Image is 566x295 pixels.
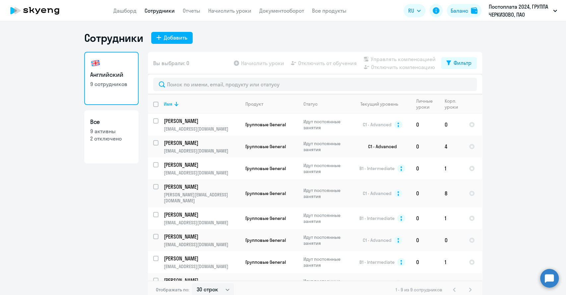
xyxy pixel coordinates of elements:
h1: Сотрудники [84,31,143,45]
span: Групповые General [245,215,286,221]
div: Имя [164,101,172,107]
span: 1 - 9 из 9 сотрудников [396,287,442,293]
p: [PERSON_NAME] [164,117,239,125]
div: Продукт [245,101,263,107]
div: Корп. уроки [445,98,463,110]
button: Постоплата 2024, ГРУППА ЧЕРКИЗОВО, ПАО [485,3,560,19]
span: B1 - Intermediate [359,259,395,265]
span: B1 - Intermediate [359,165,395,171]
a: [PERSON_NAME] [164,183,240,190]
p: [PERSON_NAME] [164,233,239,240]
span: Групповые General [245,237,286,243]
p: Идут постоянные занятия [303,187,349,199]
td: 4 [439,273,464,295]
span: Групповые General [245,190,286,196]
div: Продукт [245,101,298,107]
td: 0 [439,114,464,136]
button: RU [404,4,425,17]
a: Документооборот [259,7,304,14]
p: [PERSON_NAME] [164,161,239,168]
a: [PERSON_NAME] [164,161,240,168]
p: Идут постоянные занятия [303,256,349,268]
span: Групповые General [245,259,286,265]
span: Вы выбрали: 0 [153,59,189,67]
p: [PERSON_NAME] [164,139,239,147]
p: [PERSON_NAME] [164,255,239,262]
p: [EMAIL_ADDRESS][DOMAIN_NAME] [164,148,240,154]
div: Статус [303,101,318,107]
a: [PERSON_NAME] [164,255,240,262]
td: 4 [439,136,464,157]
td: 1 [439,157,464,179]
a: Сотрудники [145,7,175,14]
span: Групповые General [245,165,286,171]
p: 2 отключено [90,135,133,142]
div: Имя [164,101,240,107]
input: Поиск по имени, email, продукту или статусу [153,78,477,91]
div: Добавить [164,34,187,42]
p: 9 сотрудников [90,80,133,88]
a: [PERSON_NAME] [164,117,240,125]
td: C1 - Advanced [349,136,411,157]
a: Все продукты [312,7,346,14]
img: english [90,58,101,68]
p: Идут постоянные занятия [303,162,349,174]
td: 0 [411,114,439,136]
div: Личные уроки [416,98,439,110]
a: Английский9 сотрудников [84,52,139,105]
div: Баланс [451,7,468,15]
p: [PERSON_NAME] [164,277,239,284]
td: 8 [439,179,464,207]
div: Текущий уровень [360,101,398,107]
a: [PERSON_NAME] [164,139,240,147]
td: 0 [411,207,439,229]
a: [PERSON_NAME] [164,233,240,240]
p: Идут постоянные занятия [303,212,349,224]
a: Отчеты [183,7,200,14]
p: Идут постоянные занятия [303,119,349,131]
p: [EMAIL_ADDRESS][DOMAIN_NAME] [164,170,240,176]
p: Идут постоянные занятия [303,278,349,290]
a: Начислить уроки [208,7,251,14]
p: 9 активны [90,128,133,135]
td: 1 [439,207,464,229]
a: [PERSON_NAME] [164,211,240,218]
h3: Английский [90,70,133,79]
span: Групповые General [245,144,286,149]
td: 0 [411,157,439,179]
td: 0 [411,229,439,251]
p: [PERSON_NAME] [164,183,239,190]
img: balance [471,7,477,14]
p: [EMAIL_ADDRESS][DOMAIN_NAME] [164,263,240,269]
span: C1 - Advanced [363,122,392,128]
div: Фильтр [454,59,472,67]
button: Балансbalance [447,4,481,17]
p: Идут постоянные занятия [303,141,349,152]
h3: Все [90,118,133,126]
a: Все9 активны2 отключено [84,110,139,163]
div: Корп. уроки [445,98,459,110]
p: [EMAIL_ADDRESS][DOMAIN_NAME] [164,220,240,226]
td: 0 [411,179,439,207]
td: 0 [411,273,439,295]
span: C1 - Advanced [363,190,392,196]
td: 1 [439,251,464,273]
p: Постоплата 2024, ГРУППА ЧЕРКИЗОВО, ПАО [489,3,550,19]
p: Идут постоянные занятия [303,234,349,246]
td: 0 [439,229,464,251]
p: [EMAIL_ADDRESS][DOMAIN_NAME] [164,126,240,132]
button: Фильтр [441,57,477,69]
p: [PERSON_NAME][EMAIL_ADDRESS][DOMAIN_NAME] [164,192,240,204]
button: Добавить [151,32,193,44]
span: B1 - Intermediate [359,215,395,221]
p: [EMAIL_ADDRESS][DOMAIN_NAME] [164,242,240,247]
div: Текущий уровень [354,101,410,107]
span: Отображать по: [156,287,189,293]
span: RU [408,7,414,15]
div: Статус [303,101,349,107]
span: C1 - Advanced [363,237,392,243]
div: Личные уроки [416,98,435,110]
a: [PERSON_NAME] [164,277,240,284]
td: 0 [411,251,439,273]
